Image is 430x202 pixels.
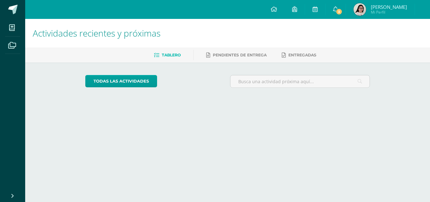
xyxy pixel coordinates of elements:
[371,4,407,10] span: [PERSON_NAME]
[162,53,181,57] span: Tablero
[230,75,370,88] input: Busca una actividad próxima aquí...
[206,50,267,60] a: Pendientes de entrega
[371,9,407,15] span: Mi Perfil
[85,75,157,87] a: todas las Actividades
[354,3,366,16] img: a9d28a2e32b851d076e117f3137066e3.png
[213,53,267,57] span: Pendientes de entrega
[288,53,316,57] span: Entregadas
[336,8,342,15] span: 3
[154,50,181,60] a: Tablero
[33,27,161,39] span: Actividades recientes y próximas
[282,50,316,60] a: Entregadas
